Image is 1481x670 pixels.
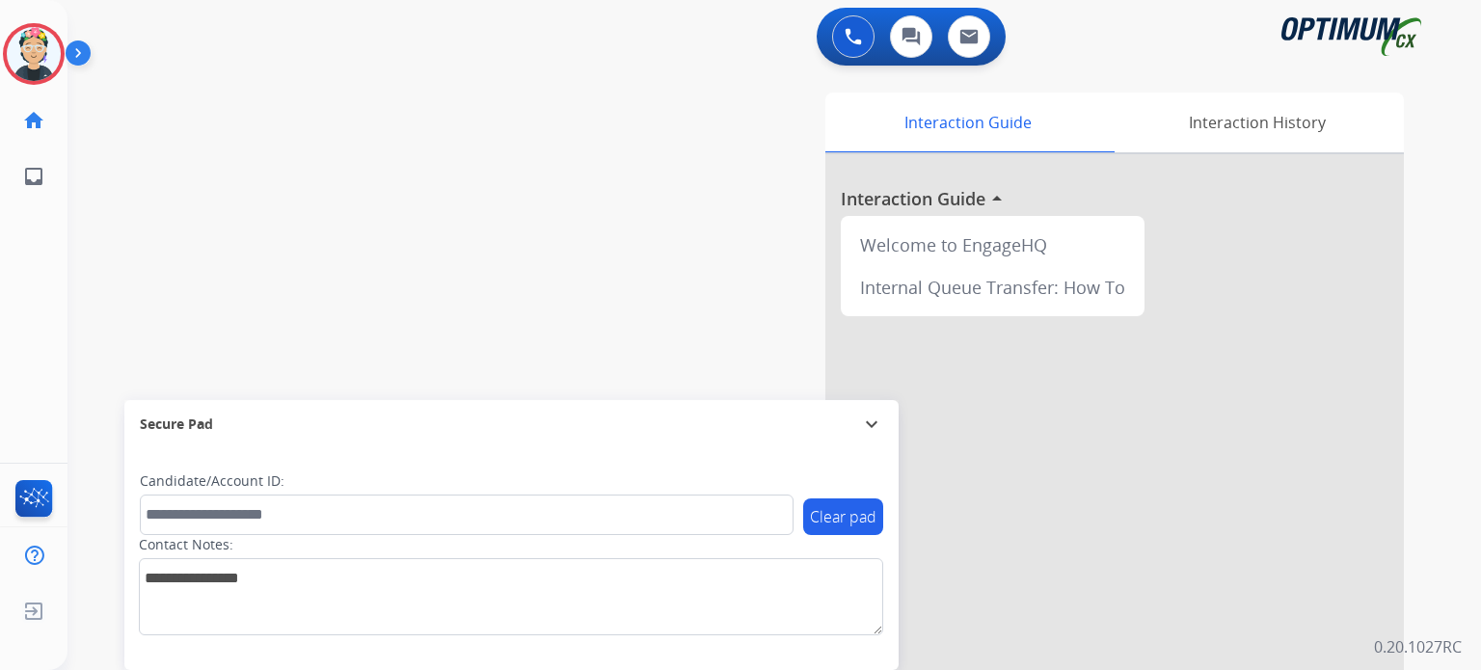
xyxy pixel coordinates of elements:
[848,224,1137,266] div: Welcome to EngageHQ
[7,27,61,81] img: avatar
[139,535,233,554] label: Contact Notes:
[1110,93,1404,152] div: Interaction History
[1374,635,1462,658] p: 0.20.1027RC
[140,415,213,434] span: Secure Pad
[140,471,284,491] label: Candidate/Account ID:
[803,498,883,535] button: Clear pad
[848,266,1137,308] div: Internal Queue Transfer: How To
[22,109,45,132] mat-icon: home
[22,165,45,188] mat-icon: inbox
[860,413,883,436] mat-icon: expand_more
[825,93,1110,152] div: Interaction Guide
